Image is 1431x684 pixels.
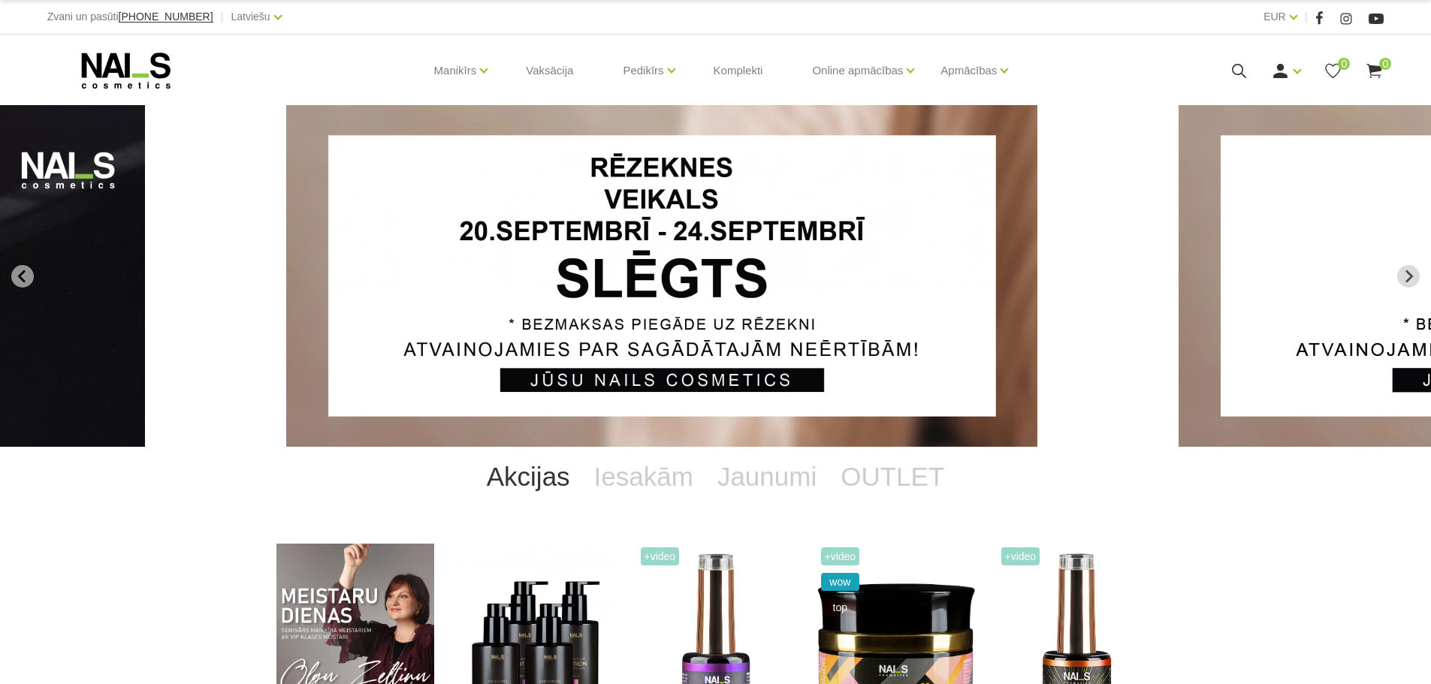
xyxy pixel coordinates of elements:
[119,11,213,23] a: [PHONE_NUMBER]
[623,41,663,101] a: Pedikīrs
[1365,62,1384,80] a: 0
[821,573,860,591] span: wow
[1338,58,1350,70] span: 0
[821,547,860,565] span: +Video
[475,447,582,507] a: Akcijas
[1263,8,1286,26] a: EUR
[1379,58,1391,70] span: 0
[11,265,34,288] button: Go to last slide
[231,8,270,26] a: Latviešu
[812,41,903,101] a: Online apmācības
[705,447,829,507] a: Jaunumi
[940,41,997,101] a: Apmācības
[1001,547,1040,565] span: +Video
[47,8,213,26] div: Zvani un pasūti
[641,547,680,565] span: +Video
[702,35,775,107] a: Komplekti
[514,35,585,107] a: Vaksācija
[582,447,705,507] a: Iesakām
[221,8,224,26] span: |
[286,105,1145,447] li: 1 of 14
[1397,265,1420,288] button: Next slide
[434,41,477,101] a: Manikīrs
[821,598,860,616] span: top
[829,447,956,507] a: OUTLET
[1305,8,1308,26] span: |
[1324,62,1342,80] a: 0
